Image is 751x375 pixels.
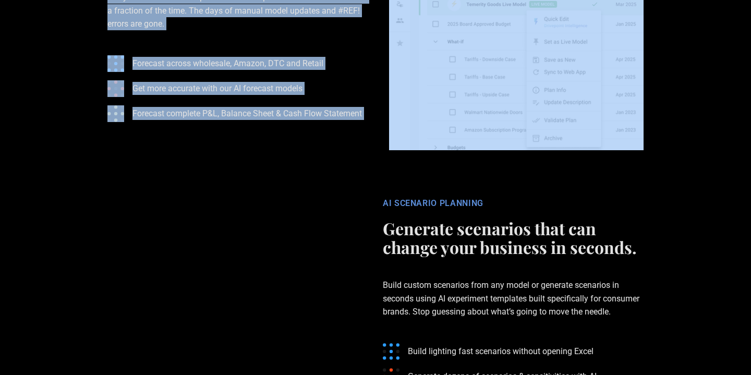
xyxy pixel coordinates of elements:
div: AI SCENARIO PLANNING [383,198,644,209]
p: Build custom scenarios from any model or generate scenarios in seconds using AI experiment templa... [383,262,644,335]
p: Build lighting fast scenarios without opening Excel [408,345,593,358]
p: Forecast complete P&L, Balance Sheet & Cash Flow Statement [132,107,362,120]
p: Get more accurate with our AI forecast models [132,82,302,95]
p: Forecast across wholesale, Amazon, DTC and Retail [132,57,323,70]
h2: Generate scenarios that can change your business in seconds. [383,219,644,257]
